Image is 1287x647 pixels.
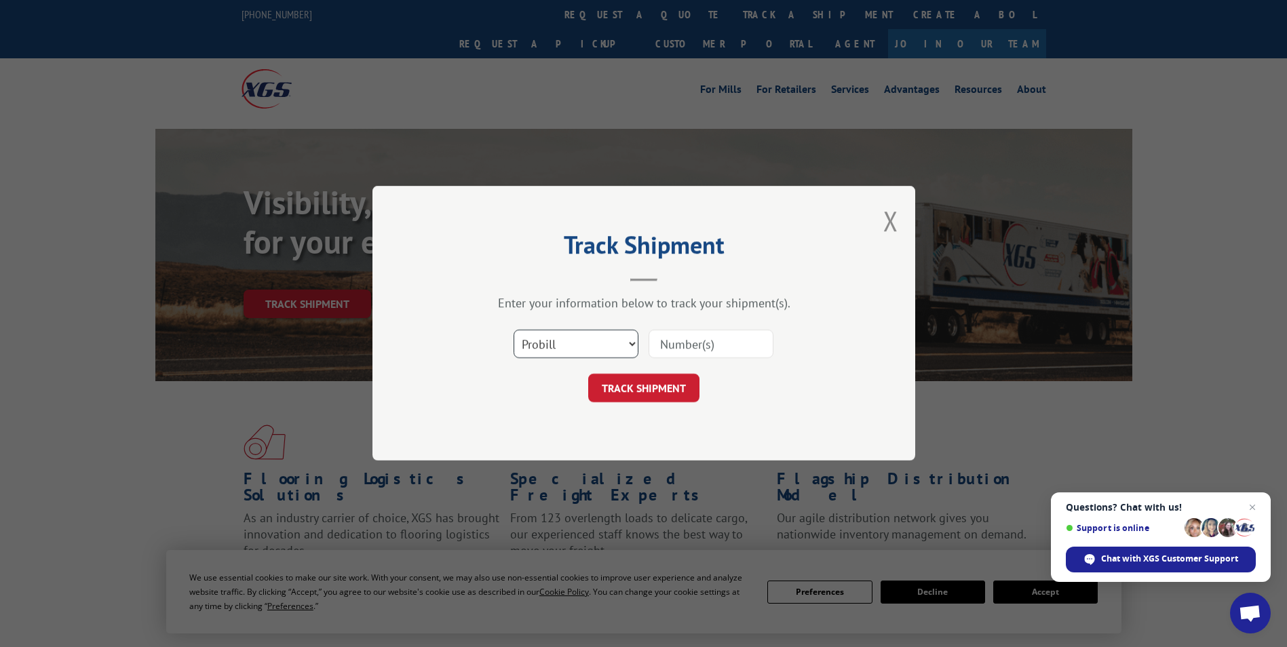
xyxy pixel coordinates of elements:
[1066,547,1256,572] div: Chat with XGS Customer Support
[883,203,898,239] button: Close modal
[1230,593,1271,633] div: Open chat
[440,296,847,311] div: Enter your information below to track your shipment(s).
[1101,553,1238,565] span: Chat with XGS Customer Support
[588,374,699,403] button: TRACK SHIPMENT
[1066,523,1180,533] span: Support is online
[440,235,847,261] h2: Track Shipment
[1244,499,1261,515] span: Close chat
[649,330,773,359] input: Number(s)
[1066,502,1256,513] span: Questions? Chat with us!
